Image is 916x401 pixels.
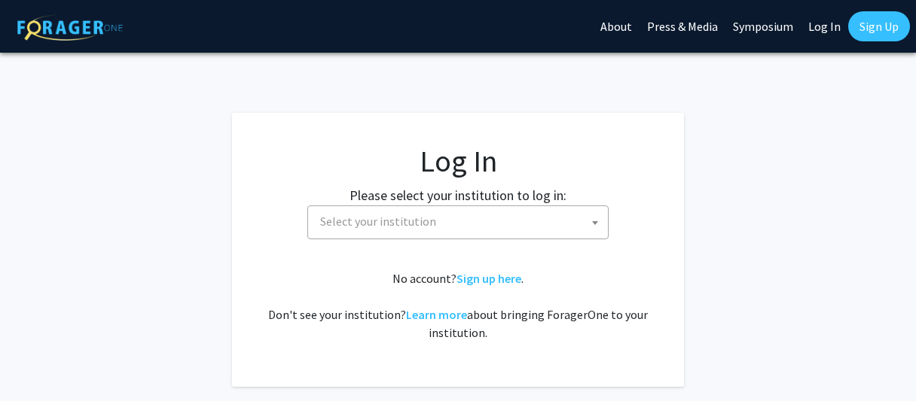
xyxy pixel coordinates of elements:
h1: Log In [262,143,654,179]
a: Sign up here [456,271,521,286]
span: Select your institution [307,205,609,239]
label: Please select your institution to log in: [350,185,566,205]
img: ForagerOne Logo [17,14,123,41]
span: Select your institution [320,214,436,229]
span: Select your institution [314,206,608,237]
div: No account? . Don't see your institution? about bringing ForagerOne to your institution. [262,269,654,342]
a: Learn more about bringing ForagerOne to your institution [406,307,467,322]
a: Sign Up [848,11,910,41]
